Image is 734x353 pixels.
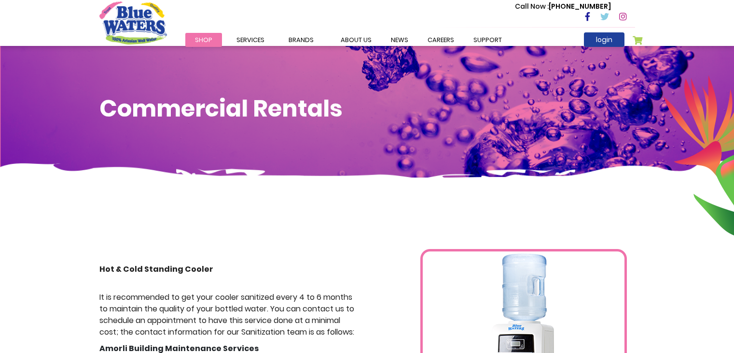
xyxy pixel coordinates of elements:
[289,35,314,44] span: Brands
[195,35,212,44] span: Shop
[515,1,611,12] p: [PHONE_NUMBER]
[515,1,549,11] span: Call Now :
[99,292,360,338] p: It is recommended to get your cooler sanitized every 4 to 6 months to maintain the quality of you...
[584,32,624,47] a: login
[99,1,167,44] a: store logo
[99,95,635,123] h1: Commercial Rentals
[464,33,512,47] a: support
[381,33,418,47] a: News
[99,264,213,275] strong: Hot & Cold Standing Cooler
[418,33,464,47] a: careers
[331,33,381,47] a: about us
[236,35,264,44] span: Services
